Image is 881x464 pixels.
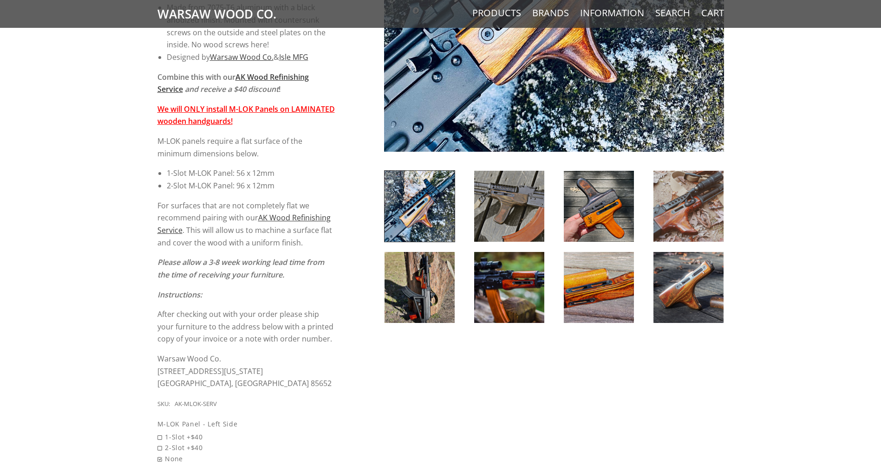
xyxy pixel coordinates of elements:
[167,180,335,192] li: 2-Slot M-LOK Panel: 96 x 12mm
[167,167,335,180] li: 1-Slot M-LOK Panel: 56 x 12mm
[580,7,644,19] a: Information
[385,252,455,323] img: AK Wood M-LOK Install Service
[564,252,634,323] img: AK Wood M-LOK Install Service
[157,308,335,345] p: After checking out with your order please ship your furniture to the address below with a printed...
[210,52,274,62] a: Warsaw Wood Co.
[655,7,690,19] a: Search
[385,171,455,242] img: AK Wood M-LOK Install Service
[653,252,724,323] img: AK Wood M-LOK Install Service
[157,104,335,127] strong: We will ONLY install M-LOK Panels on LAMINATED wooden handguards!
[157,366,263,376] span: [STREET_ADDRESS][US_STATE]
[157,290,202,300] em: Instructions:
[474,171,544,242] img: AK Wood M-LOK Install Service
[175,399,217,409] div: AK-MLOK-SERV
[157,432,335,442] span: 1-Slot +$40
[157,257,324,280] em: Please allow a 3-8 week working lead time from the time of receiving your furniture.
[532,7,569,19] a: Brands
[157,72,309,95] strong: Combine this with our !
[564,171,634,242] img: AK Wood M-LOK Install Service
[167,51,335,64] li: Designed by &
[185,84,279,94] em: and receive a $40 discount
[157,453,335,464] span: None
[157,378,332,388] span: [GEOGRAPHIC_DATA], [GEOGRAPHIC_DATA] 85652
[157,419,335,429] div: M-LOK Panel - Left Side
[157,442,335,453] span: 2-Slot +$40
[474,252,544,323] img: AK Wood M-LOK Install Service
[157,399,170,409] div: SKU:
[653,171,724,242] img: AK Wood M-LOK Install Service
[279,52,308,62] a: Isle MFG
[157,135,335,160] p: M-LOK panels require a flat surface of the minimum dimensions below.
[157,213,331,235] a: AK Wood Refinishing Service
[157,354,221,364] span: Warsaw Wood Co.
[701,7,724,19] a: Cart
[157,200,335,249] p: For surfaces that are not completely flat we recommend pairing with our . This will allow us to m...
[472,7,521,19] a: Products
